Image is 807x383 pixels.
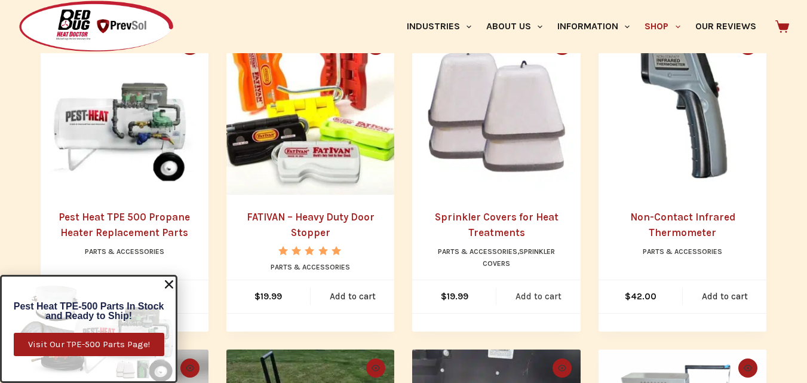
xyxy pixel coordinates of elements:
[247,211,375,238] a: FATIVAN – Heavy Duty Door Stopper
[683,280,767,313] a: Add to cart: “Non-Contact Infrared Thermometer”
[630,211,735,238] a: Non-Contact Infrared Thermometer
[59,211,190,238] a: Pest Heat TPE 500 Propane Heater Replacement Parts
[8,302,170,321] h6: Pest Heat TPE-500 Parts In Stock and Ready to Ship!
[278,246,342,283] span: Rated out of 5
[85,247,164,256] a: Parts & Accessories
[643,247,722,256] a: Parts & Accessories
[14,333,164,356] a: Visit Our TPE-500 Parts Page!
[226,27,394,195] picture: SIX_SR._COLORS_1024x1024
[254,291,282,302] bdi: 19.99
[41,27,208,195] a: Pest Heat TPE 500 Propane Heater Replacement Parts
[412,27,580,195] a: Sprinkler Covers for Heat Treatments
[599,27,766,195] img: Non-Contact Infrared Thermometer
[625,291,656,302] bdi: 42.00
[366,359,385,378] button: Quick view toggle
[435,211,559,238] a: Sprinkler Covers for Heat Treatments
[625,291,631,302] span: $
[496,280,581,313] a: Add to cart: “Sprinkler Covers for Heat Treatments”
[41,27,208,195] img: Pest Heat TPE-500 Propane Bed Bug Heater replacement parts page
[441,291,447,302] span: $
[438,247,517,256] a: Parts & Accessories
[254,291,260,302] span: $
[553,359,572,378] button: Quick view toggle
[28,340,150,349] span: Visit Our TPE-500 Parts Page!
[738,359,757,378] button: Quick view toggle
[226,27,394,195] img: FATIVAN - Heavy Duty Door Stopper
[311,280,395,313] a: Add to cart: “FATIVAN - Heavy Duty Door Stopper”
[163,278,175,290] a: Close
[441,291,468,302] bdi: 19.99
[483,247,555,268] a: Sprinkler Covers
[424,246,568,270] li: ,
[271,263,350,271] a: Parts & Accessories
[41,27,208,195] picture: Pest Heat TPE-500 Heater
[180,359,200,378] button: Quick view toggle
[10,5,45,41] button: Open LiveChat chat widget
[599,27,766,195] picture: Infrared_Thermal_Gun_a15dd652-6a69-4888-a56c-ef584fa3bcf6_1024x1024
[278,246,342,255] div: Rated 5.00 out of 5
